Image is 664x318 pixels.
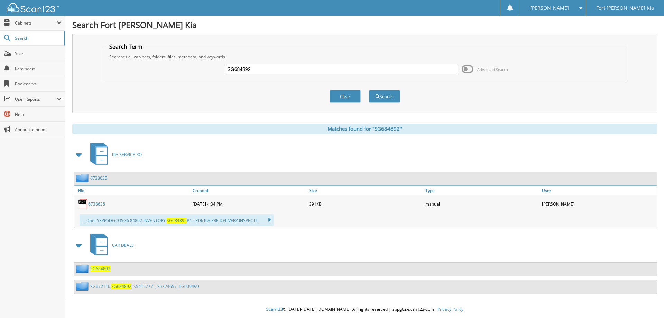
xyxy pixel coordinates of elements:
div: ... Date SXYP5DGCOSG6 84892 INVENTORY: #1 - PDI: KIA PRE DELIVERY INSPECTI... [80,214,274,226]
legend: Search Term [106,43,146,51]
div: [DATE] 4:34 PM [191,197,307,211]
span: Scan123 [266,306,283,312]
button: Search [369,90,400,103]
a: Type [424,186,540,195]
a: SG672110,SG684892, S5415777T, S5324657, TG009499 [90,283,199,289]
a: Privacy Policy [437,306,463,312]
div: Searches all cabinets, folders, files, metadata, and keywords [106,54,624,60]
span: SG684892 [167,218,187,224]
img: folder2.png [76,264,90,273]
div: 391KB [307,197,424,211]
a: 6738635 [90,175,107,181]
span: User Reports [15,96,57,102]
div: [PERSON_NAME] [540,197,657,211]
img: folder2.png [76,174,90,182]
img: PDF.png [78,199,88,209]
span: Search [15,35,61,41]
span: [PERSON_NAME] [530,6,569,10]
span: SG684892 [111,283,131,289]
img: folder2.png [76,282,90,291]
span: CAR DEALS [112,242,134,248]
a: KIA SERVICE RO [86,141,142,168]
span: Bookmarks [15,81,62,87]
span: Announcements [15,127,62,133]
span: Fort [PERSON_NAME] Kia [596,6,654,10]
div: manual [424,197,540,211]
span: Cabinets [15,20,57,26]
a: File [74,186,191,195]
span: Advanced Search [477,67,508,72]
div: Matches found for "SG684892" [72,124,657,134]
a: Created [191,186,307,195]
a: 6738635 [88,201,105,207]
div: © [DATE]-[DATE] [DOMAIN_NAME]. All rights reserved | appg02-scan123-com | [65,301,664,318]
a: CAR DEALS [86,231,134,259]
button: Clear [330,90,361,103]
h1: Search Fort [PERSON_NAME] Kia [72,19,657,30]
span: Reminders [15,66,62,72]
span: Scan [15,51,62,56]
a: SG684892 [90,266,110,272]
iframe: Chat Widget [629,285,664,318]
a: User [540,186,657,195]
img: scan123-logo-white.svg [7,3,59,12]
span: Help [15,111,62,117]
span: KIA SERVICE RO [112,152,142,157]
a: Size [307,186,424,195]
